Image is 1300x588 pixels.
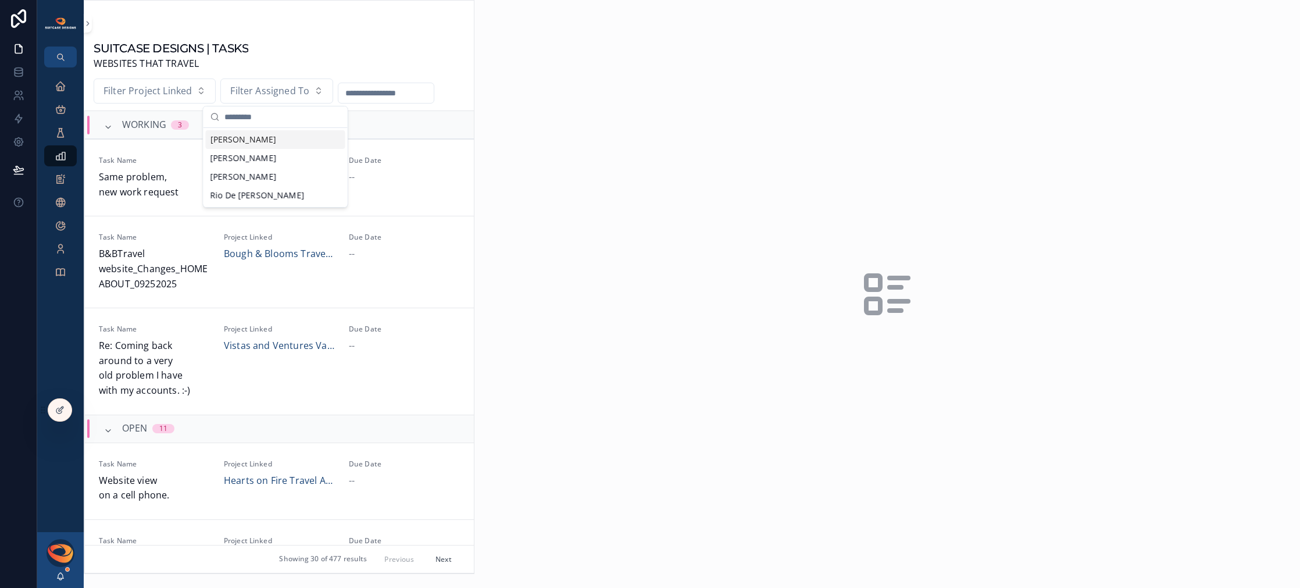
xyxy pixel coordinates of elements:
span: Due Date [349,536,460,546]
div: [PERSON_NAME] [206,149,345,168]
a: Task NameWebsite view on a cell phone.Project LinkedHearts on Fire Travel AdventuresDue Date-- [85,443,474,519]
div: 3 [178,120,182,130]
span: Same problem, new work request [99,170,210,199]
span: Re: Coming back around to a very old problem I have with my accounts. :-) [99,338,210,398]
span: Filter Project Linked [103,84,192,99]
span: Task Name [99,536,210,546]
div: scrollable content [37,67,84,298]
a: Vistas and Ventures Vacations [224,338,335,354]
span: Due Date [349,156,460,165]
span: -- [349,170,355,185]
a: Bough & Blooms Travel, LLC [224,247,335,262]
span: Due Date [349,459,460,469]
button: Select Button [94,79,216,104]
span: Task Name [99,156,210,165]
span: Task Name [99,459,210,469]
div: Rio De [PERSON_NAME] [206,186,345,205]
span: B&BTravel website_Changes_HOME ABOUT_09252025 [99,247,210,291]
span: Task Name [99,233,210,242]
button: Next [427,550,460,568]
span: Due Date [349,325,460,334]
button: Select Button [220,79,333,104]
span: -- [349,338,355,354]
span: WORKING [122,117,166,133]
span: Project Linked [224,233,335,242]
span: Task Name [99,325,210,334]
span: Project Linked [224,536,335,546]
div: [PERSON_NAME] [206,168,345,186]
span: Project Linked [224,459,335,469]
span: Due Date [349,233,460,242]
a: Hearts on Fire Travel Adventures [224,473,335,489]
span: OPEN [122,421,148,436]
a: Task NameSame problem, new work requestProject LinkedVistas and Ventures VacationsDue Date-- [85,139,474,216]
span: WEBSITES THAT TRAVEL [94,56,248,72]
div: [PERSON_NAME] [206,130,345,149]
h1: SUITCASE DESIGNS | TASKS [94,40,248,56]
a: Task NameFinal UpdatesProject LinkedTopos TravelsDue Date[DATE] [85,519,474,582]
div: Suggestions [203,128,348,207]
span: -- [349,473,355,489]
a: Task NameB&BTravel website_Changes_HOME ABOUT_09252025Project LinkedBough & Blooms Travel, LLCDue... [85,216,474,308]
span: Website view on a cell phone. [99,473,210,503]
span: Filter Assigned To [230,84,309,99]
div: 11 [159,424,167,433]
span: Showing 30 of 477 results [279,555,367,564]
img: App logo [44,17,77,30]
span: Project Linked [224,325,335,334]
span: -- [349,247,355,262]
a: Task NameRe: Coming back around to a very old problem I have with my accounts. :-)Project LinkedV... [85,308,474,414]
